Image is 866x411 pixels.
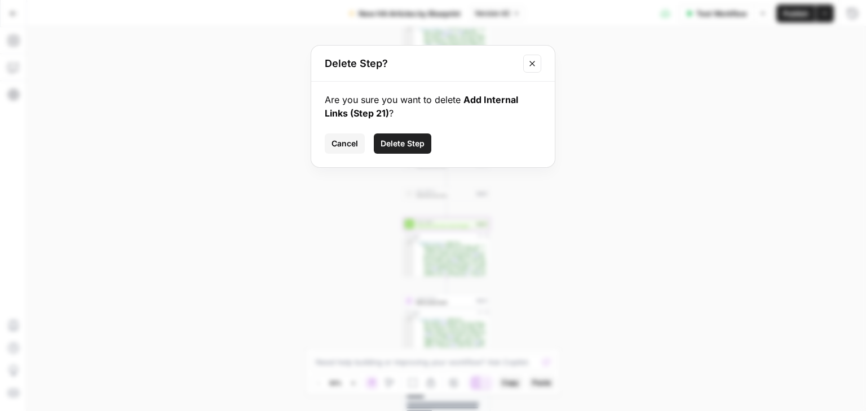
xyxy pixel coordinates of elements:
button: Delete Step [374,133,431,154]
button: Close modal [523,55,541,73]
button: Cancel [325,133,365,154]
span: Delete Step [381,138,425,149]
div: Are you sure you want to delete ? [325,93,541,120]
h2: Delete Step? [325,56,516,72]
span: Cancel [332,138,358,149]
